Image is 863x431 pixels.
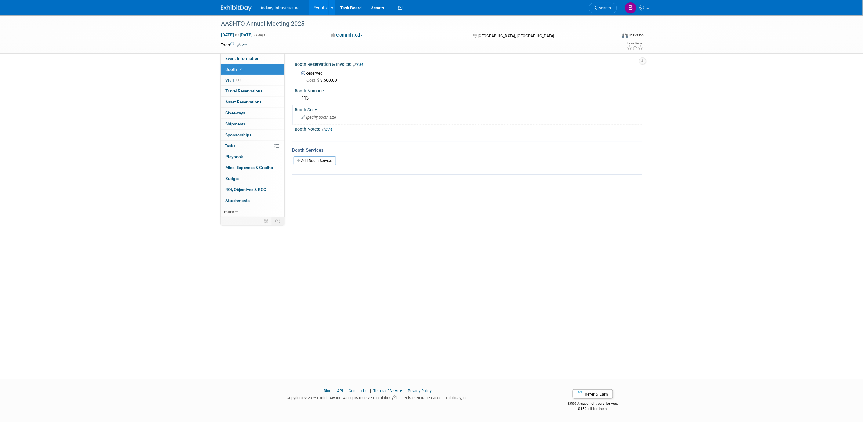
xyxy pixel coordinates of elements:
span: Shipments [226,121,246,126]
div: AASHTO Annual Meeting 2025 [219,18,608,29]
span: more [224,209,234,214]
span: Budget [226,176,239,181]
span: 3,500.00 [307,78,340,83]
a: Playbook [221,151,284,162]
span: | [368,389,372,393]
span: Booth [226,67,244,72]
a: Sponsorships [221,130,284,140]
div: Copyright © 2025 ExhibitDay, Inc. All rights reserved. ExhibitDay is a registered trademark of Ex... [221,394,535,401]
a: Search [589,3,617,13]
span: Attachments [226,198,250,203]
div: Booth Services [292,147,642,154]
div: Booth Reservation & Invoice: [295,60,642,68]
span: | [332,389,336,393]
a: Contact Us [349,389,368,393]
a: Edit [353,63,363,67]
span: Misc. Expenses & Credits [226,165,273,170]
a: Edit [237,43,247,47]
div: Booth Notes: [295,125,642,132]
a: ROI, Objectives & ROO [221,184,284,195]
span: Staff [226,78,241,83]
span: 1 [236,78,241,82]
a: Tasks [221,141,284,151]
sup: ® [393,395,396,398]
span: [DATE] [DATE] [221,32,253,38]
span: Travel Reservations [226,89,263,93]
span: | [344,389,348,393]
a: Add Booth Service [294,156,336,165]
i: Booth reservation complete [240,67,243,71]
div: Event Format [581,32,644,41]
img: Format-Inperson.png [622,33,628,38]
span: Specify booth size [302,115,336,120]
a: Travel Reservations [221,86,284,96]
a: Privacy Policy [408,389,432,393]
div: Booth Number: [295,86,642,94]
div: $500 Amazon gift card for you, [544,397,642,411]
span: to [234,32,240,37]
a: Terms of Service [373,389,402,393]
a: Blog [324,389,331,393]
span: Giveaways [226,110,245,115]
div: 113 [299,93,638,103]
td: Tags [221,42,247,48]
div: Event Rating [627,42,643,45]
img: ExhibitDay [221,5,252,11]
td: Personalize Event Tab Strip [261,217,272,225]
a: Edit [322,127,332,132]
div: Reserved [299,69,638,83]
span: Lindsay Infrastructure [259,5,300,10]
span: | [403,389,407,393]
a: Asset Reservations [221,97,284,107]
span: (4 days) [254,33,267,37]
a: Misc. Expenses & Credits [221,162,284,173]
a: Giveaways [221,108,284,118]
span: Asset Reservations [226,100,262,104]
a: Attachments [221,195,284,206]
img: Brittany Russell [625,2,636,14]
button: Committed [329,32,365,38]
div: Booth Size: [295,105,642,113]
span: Tasks [225,143,236,148]
a: more [221,206,284,217]
span: Playbook [226,154,243,159]
a: Shipments [221,119,284,129]
div: $150 off for them. [544,406,642,411]
td: Toggle Event Tabs [272,217,284,225]
a: Staff1 [221,75,284,86]
a: Booth [221,64,284,75]
span: Cost: $ [307,78,321,83]
span: Event Information [226,56,260,61]
a: Budget [221,173,284,184]
span: Sponsorships [226,132,252,137]
a: Event Information [221,53,284,64]
a: API [337,389,343,393]
a: Refer & Earn [573,389,613,399]
span: ROI, Objectives & ROO [226,187,267,192]
div: In-Person [629,33,644,38]
span: [GEOGRAPHIC_DATA], [GEOGRAPHIC_DATA] [478,34,554,38]
span: Search [597,6,611,10]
